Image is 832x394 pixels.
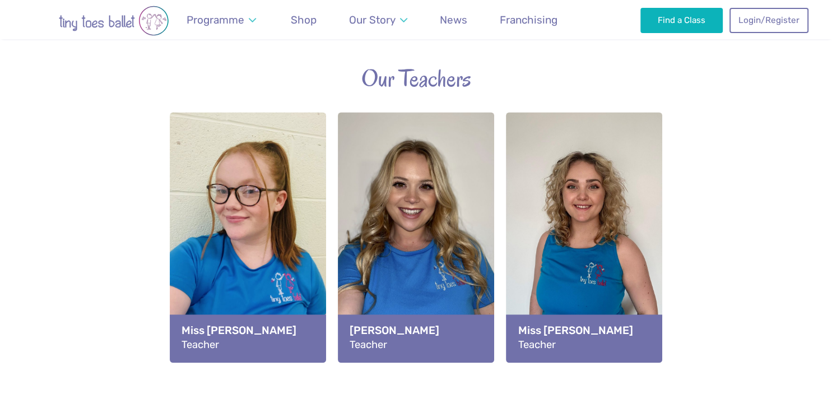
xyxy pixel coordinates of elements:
[500,13,557,26] span: Franchising
[338,112,494,362] a: View full-size image
[350,339,387,351] span: Teacher
[518,323,650,338] strong: Miss [PERSON_NAME]
[182,323,314,338] strong: Miss [PERSON_NAME]
[182,7,262,33] a: Programme
[440,13,467,26] span: News
[349,13,396,26] span: Our Story
[506,112,662,362] a: View full-size image
[182,339,219,351] span: Teacher
[86,63,747,94] h2: Our Teachers
[729,8,808,33] a: Login/Register
[343,7,412,33] a: Our Story
[187,13,244,26] span: Programme
[640,8,723,33] a: Find a Class
[495,7,563,33] a: Franchising
[435,7,473,33] a: News
[286,7,322,33] a: Shop
[518,339,555,351] span: Teacher
[170,112,326,362] a: View full-size image
[350,323,482,338] strong: [PERSON_NAME]
[24,6,203,36] img: tiny toes ballet
[291,13,317,26] span: Shop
